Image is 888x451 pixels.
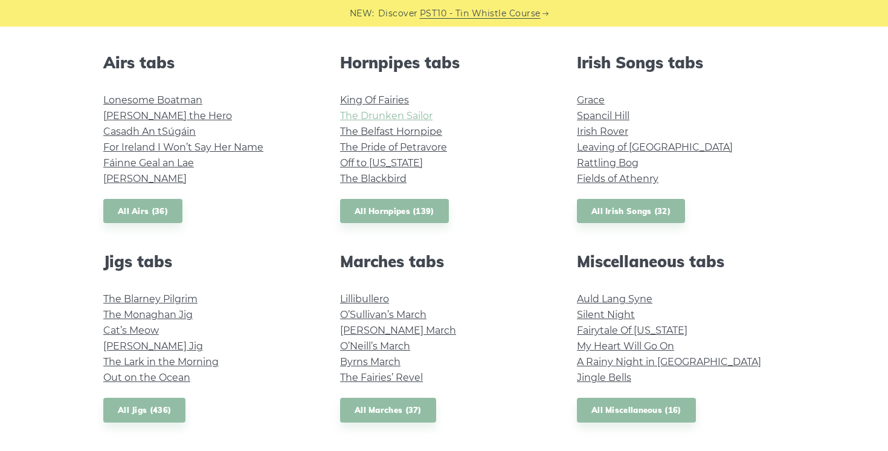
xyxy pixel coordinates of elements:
a: All Miscellaneous (16) [577,398,696,423]
a: The Drunken Sailor [340,110,433,122]
a: Irish Rover [577,126,628,137]
a: For Ireland I Won’t Say Her Name [103,141,263,153]
a: Fairytale Of [US_STATE] [577,325,687,336]
a: The Blackbird [340,173,407,184]
a: Rattling Bog [577,157,639,169]
a: Grace [577,94,605,106]
a: The Blarney Pilgrim [103,293,198,305]
a: O’Neill’s March [340,340,410,352]
a: The Fairies’ Revel [340,372,423,383]
a: Off to [US_STATE] [340,157,423,169]
a: [PERSON_NAME] the Hero [103,110,232,122]
a: Fields of Athenry [577,173,658,184]
a: [PERSON_NAME] [103,173,187,184]
a: Cat’s Meow [103,325,159,336]
a: Auld Lang Syne [577,293,652,305]
span: Discover [378,7,418,21]
a: All Hornpipes (139) [340,199,449,224]
a: Fáinne Geal an Lae [103,157,194,169]
a: King Of Fairies [340,94,409,106]
a: O’Sullivan’s March [340,309,426,320]
a: The Pride of Petravore [340,141,447,153]
a: The Monaghan Jig [103,309,193,320]
a: Silent Night [577,309,635,320]
a: A Rainy Night in [GEOGRAPHIC_DATA] [577,356,761,368]
a: Lonesome Boatman [103,94,202,106]
a: The Lark in the Morning [103,356,219,368]
a: Jingle Bells [577,372,631,383]
a: [PERSON_NAME] March [340,325,456,336]
a: All Marches (37) [340,398,436,423]
a: The Belfast Hornpipe [340,126,442,137]
h2: Airs tabs [103,53,311,72]
a: Leaving of [GEOGRAPHIC_DATA] [577,141,733,153]
h2: Marches tabs [340,252,548,271]
h2: Miscellaneous tabs [577,252,785,271]
h2: Irish Songs tabs [577,53,785,72]
h2: Jigs tabs [103,252,311,271]
a: Spancil Hill [577,110,629,122]
span: NEW: [350,7,375,21]
a: All Jigs (436) [103,398,185,423]
a: Casadh An tSúgáin [103,126,196,137]
a: Out on the Ocean [103,372,190,383]
a: My Heart Will Go On [577,340,674,352]
a: Lillibullero [340,293,389,305]
h2: Hornpipes tabs [340,53,548,72]
a: Byrns March [340,356,401,368]
a: All Airs (36) [103,199,182,224]
a: PST10 - Tin Whistle Course [420,7,541,21]
a: [PERSON_NAME] Jig [103,340,203,352]
a: All Irish Songs (32) [577,199,685,224]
